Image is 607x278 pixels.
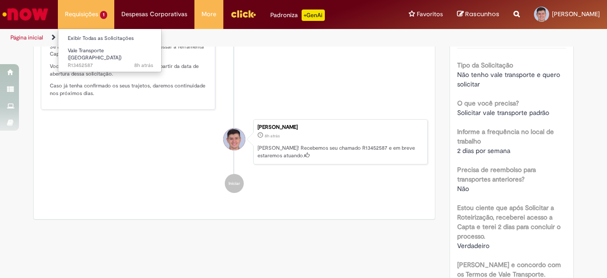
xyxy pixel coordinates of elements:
[302,10,325,21] p: +GenAi
[50,43,208,58] p: Se ainda não realizou esta ação, você pode acessar a ferramenta Capta e gerar o seu trajeto
[134,62,153,69] span: 8h atrás
[68,47,121,62] span: Vale Transporte ([GEOGRAPHIC_DATA])
[258,125,423,130] div: [PERSON_NAME]
[100,11,107,19] span: 1
[230,7,256,21] img: click_logo_yellow_360x200.png
[265,133,280,139] time: 27/08/2025 13:57:37
[457,241,489,250] span: Verdadeiro
[265,133,280,139] span: 8h atrás
[457,146,510,155] span: 2 dias por semana
[202,10,216,19] span: More
[50,82,208,97] p: Caso já tenha confirmado os seus trajetos, daremos continuidade nos próximos dias.
[121,10,187,19] span: Despesas Corporativas
[50,63,208,77] p: Você tem 2 dias para concluir a roteirização a partir da data de abertura dessa solicitação.
[10,34,43,41] a: Página inicial
[457,184,469,193] span: Não
[134,62,153,69] time: 27/08/2025 13:57:38
[58,33,163,44] a: Exibir Todas as Solicitações
[58,46,163,66] a: Aberto R13452587 : Vale Transporte (VT)
[223,128,245,150] div: Victor Daniel De Freitas Moura
[457,99,519,107] b: O que você precisa?
[457,108,549,117] span: Solicitar vale transporte padrão
[552,10,600,18] span: [PERSON_NAME]
[65,10,98,19] span: Requisições
[457,61,513,69] b: Tipo da Solicitação
[41,119,428,165] li: Victor Daniel De Freitas Moura
[457,127,554,145] b: Informe a frequência no local de trabalho
[465,10,499,19] span: Rascunhos
[457,203,561,240] b: Estou ciente que após Solicitar a Roteirização, receberei acesso a Capta e terei 2 dias para conc...
[270,10,325,21] div: Padroniza
[58,29,162,72] ul: Requisições
[457,10,499,19] a: Rascunhos
[258,144,423,159] p: [PERSON_NAME]! Recebemos seu chamado R13452587 e em breve estaremos atuando.
[457,70,562,88] span: Não tenho vale transporte e quero solicitar
[457,165,536,183] b: Precisa de reembolso para transportes anteriores?
[68,62,153,69] span: R13452587
[7,29,397,47] ul: Trilhas de página
[1,5,50,24] img: ServiceNow
[417,10,443,19] span: Favoritos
